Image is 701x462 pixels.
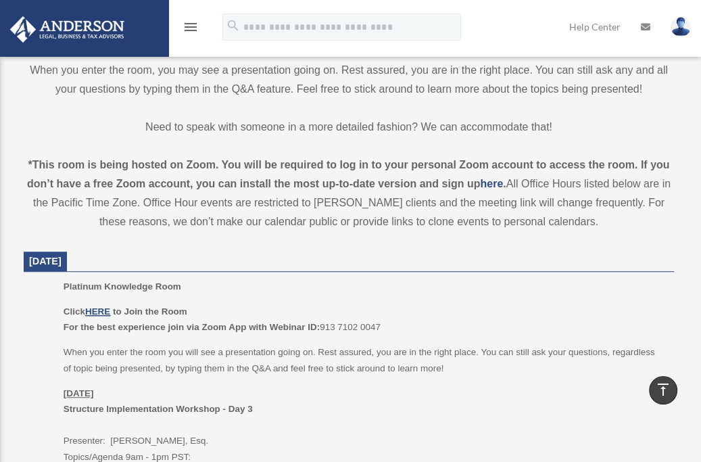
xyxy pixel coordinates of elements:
[480,178,503,189] a: here
[183,24,199,35] a: menu
[183,19,199,35] i: menu
[64,344,664,376] p: When you enter the room you will see a presentation going on. Rest assured, you are in the right ...
[64,388,94,398] u: [DATE]
[64,322,320,332] b: For the best experience join via Zoom App with Webinar ID:
[85,306,110,317] a: HERE
[64,306,113,317] b: Click
[29,256,62,267] span: [DATE]
[64,304,664,336] p: 913 7102 0047
[503,178,506,189] strong: .
[64,404,253,414] b: Structure Implementation Workshop - Day 3
[226,18,241,33] i: search
[671,17,691,37] img: User Pic
[113,306,187,317] b: to Join the Room
[6,16,128,43] img: Anderson Advisors Platinum Portal
[649,376,677,405] a: vertical_align_top
[24,61,674,99] p: When you enter the room, you may see a presentation going on. Rest assured, you are in the right ...
[64,281,181,292] span: Platinum Knowledge Room
[655,382,671,398] i: vertical_align_top
[27,159,669,189] strong: *This room is being hosted on Zoom. You will be required to log in to your personal Zoom account ...
[24,156,674,231] div: All Office Hours listed below are in the Pacific Time Zone. Office Hour events are restricted to ...
[24,118,674,137] p: Need to speak with someone in a more detailed fashion? We can accommodate that!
